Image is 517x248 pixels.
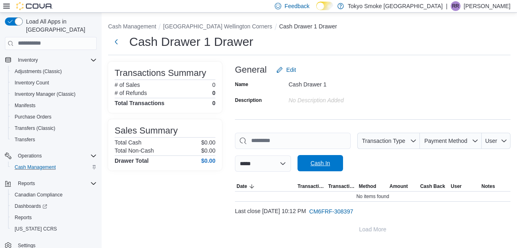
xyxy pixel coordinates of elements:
[235,97,262,104] label: Description
[420,183,445,190] span: Cash Back
[11,201,97,211] span: Dashboards
[11,135,97,144] span: Transfers
[15,192,63,198] span: Canadian Compliance
[15,80,49,86] span: Inventory Count
[15,114,52,120] span: Purchase Orders
[115,82,140,88] h6: # of Sales
[11,101,39,110] a: Manifests
[163,23,272,30] button: [GEOGRAPHIC_DATA] Wellington Corners
[359,183,376,190] span: Method
[115,157,149,164] h4: Drawer Total
[306,203,356,220] button: CM6FRF-308397
[115,126,178,136] h3: Sales Summary
[237,183,247,190] span: Date
[348,1,443,11] p: Tokyo Smoke [GEOGRAPHIC_DATA]
[212,90,215,96] p: 0
[18,57,38,63] span: Inventory
[424,138,467,144] span: Payment Method
[356,193,389,200] span: No items found
[11,135,38,144] a: Transfers
[8,100,100,111] button: Manifests
[419,181,449,191] button: Cash Back
[8,189,100,201] button: Canadian Compliance
[23,17,97,34] span: Load All Apps in [GEOGRAPHIC_DATA]
[108,22,510,32] nav: An example of EuiBreadcrumbs
[8,77,100,88] button: Inventory Count
[8,134,100,145] button: Transfers
[11,78,97,88] span: Inventory Count
[16,2,53,10] img: Cova
[11,162,59,172] a: Cash Management
[451,1,461,11] div: Ryan Ridsdale
[11,112,97,122] span: Purchase Orders
[11,213,97,222] span: Reports
[201,147,215,154] p: $0.00
[298,183,325,190] span: Transaction Type
[357,181,388,191] button: Method
[286,66,296,74] span: Edit
[115,90,147,96] h6: # of Refunds
[11,201,50,211] a: Dashboards
[482,183,495,190] span: Notes
[2,54,100,66] button: Inventory
[15,179,97,188] span: Reports
[235,181,296,191] button: Date
[316,2,333,10] input: Dark Mode
[15,91,76,97] span: Inventory Manager (Classic)
[357,133,420,149] button: Transaction Type
[15,136,35,143] span: Transfers
[273,62,299,78] button: Edit
[15,226,57,232] span: [US_STATE] CCRS
[8,201,100,212] a: Dashboards
[15,102,35,109] span: Manifests
[115,139,141,146] h6: Total Cash
[11,190,66,200] a: Canadian Compliance
[11,112,55,122] a: Purchase Orders
[420,133,482,149] button: Payment Method
[289,78,398,88] div: Cash Drawer 1
[212,100,215,106] h4: 0
[359,225,387,233] span: Load More
[316,10,317,11] span: Dark Mode
[11,162,97,172] span: Cash Management
[15,151,45,161] button: Operations
[235,81,248,88] label: Name
[309,207,353,216] span: CM6FRF-308397
[129,34,253,50] h1: Cash Drawer 1 Drawer
[480,181,510,191] button: Notes
[201,139,215,146] p: $0.00
[212,82,215,88] p: 0
[2,150,100,162] button: Operations
[11,213,35,222] a: Reports
[18,153,42,159] span: Operations
[11,89,79,99] a: Inventory Manager (Classic)
[482,133,510,149] button: User
[15,214,32,221] span: Reports
[15,203,47,209] span: Dashboards
[8,88,100,100] button: Inventory Manager (Classic)
[15,125,55,132] span: Transfers (Classic)
[11,224,60,234] a: [US_STATE] CCRS
[289,94,398,104] div: No Description added
[285,2,309,10] span: Feedback
[8,162,100,173] button: Cash Management
[388,181,418,191] button: Amount
[15,68,62,75] span: Adjustments (Classic)
[15,55,41,65] button: Inventory
[201,157,215,164] h4: $0.00
[115,68,206,78] h3: Transactions Summary
[11,78,52,88] a: Inventory Count
[235,221,510,237] button: Load More
[279,23,337,30] button: Cash Drawer 1 Drawer
[11,67,97,76] span: Adjustments (Classic)
[311,159,330,167] span: Cash In
[452,1,459,11] span: RR
[328,183,355,190] span: Transaction #
[389,183,408,190] span: Amount
[11,190,97,200] span: Canadian Compliance
[235,133,351,149] input: This is a search bar. As you type, the results lower in the page will automatically filter.
[485,138,497,144] span: User
[11,224,97,234] span: Washington CCRS
[15,55,97,65] span: Inventory
[15,164,56,170] span: Cash Management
